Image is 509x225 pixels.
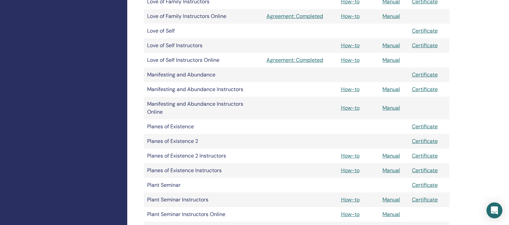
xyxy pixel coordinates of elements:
a: Certificate [412,123,438,130]
td: Planes of Existence 2 Instructors [144,149,263,163]
a: Certificate [412,167,438,174]
a: Certificate [412,42,438,49]
a: Manual [382,104,400,111]
td: Love of Self [144,24,263,38]
a: How-to [341,56,360,63]
div: Open Intercom Messenger [486,202,502,218]
a: Manual [382,86,400,93]
a: Certificate [412,196,438,203]
a: Manual [382,152,400,159]
a: Certificate [412,138,438,145]
a: Certificate [412,181,438,188]
a: Certificate [412,71,438,78]
a: Manual [382,56,400,63]
a: How-to [341,167,360,174]
a: How-to [341,211,360,218]
a: Manual [382,167,400,174]
a: How-to [341,13,360,20]
a: Agreement: Completed [266,56,334,64]
td: Love of Self Instructors [144,38,263,53]
a: Manual [382,211,400,218]
td: Plant Seminar Instructors [144,192,263,207]
td: Plant Seminar Instructors Online [144,207,263,222]
td: Planes of Existence Instructors [144,163,263,178]
a: How-to [341,42,360,49]
td: Manifesting and Abundance Instructors Online [144,97,263,119]
a: Manual [382,196,400,203]
td: Love of Family Instructors Online [144,9,263,24]
td: Plant Seminar [144,178,263,192]
a: How-to [341,104,360,111]
a: How-to [341,152,360,159]
td: Love of Self Instructors Online [144,53,263,67]
a: Certificate [412,152,438,159]
a: How-to [341,196,360,203]
a: Certificate [412,27,438,34]
a: Certificate [412,86,438,93]
td: Manifesting and Abundance [144,67,263,82]
td: Planes of Existence 2 [144,134,263,149]
td: Planes of Existence [144,119,263,134]
a: Manual [382,13,400,20]
a: Agreement: Completed [266,12,334,20]
a: Manual [382,42,400,49]
a: How-to [341,86,360,93]
td: Manifesting and Abundance Instructors [144,82,263,97]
